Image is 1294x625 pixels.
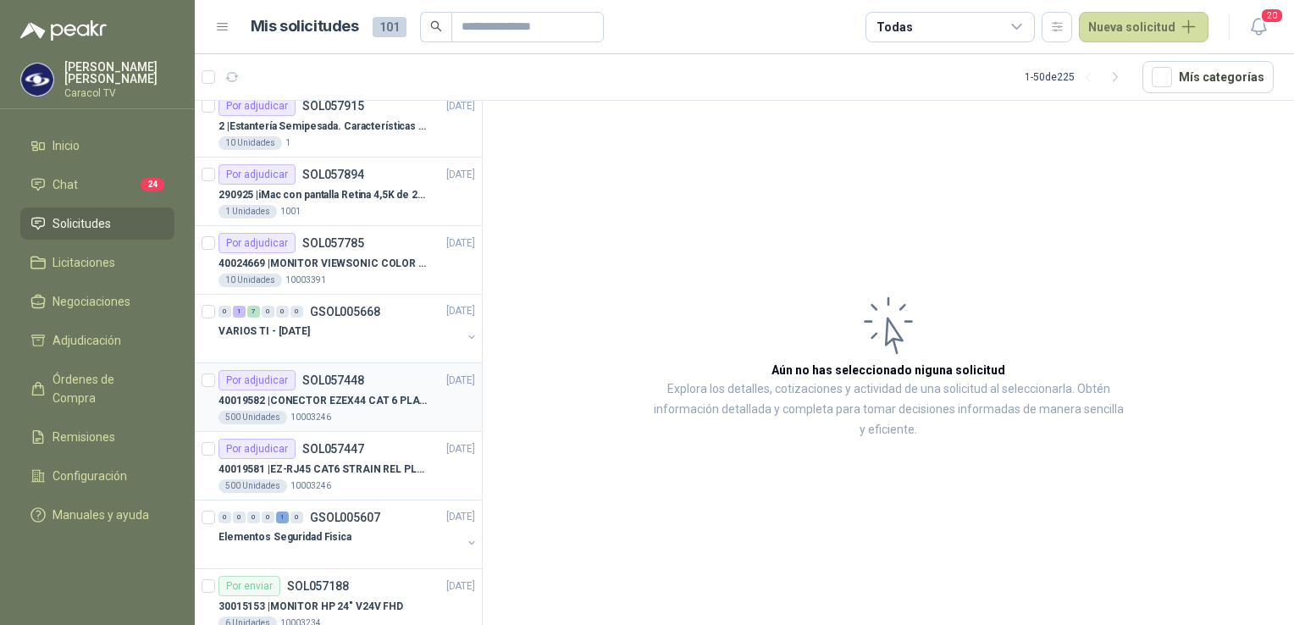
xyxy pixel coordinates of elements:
[233,306,246,318] div: 1
[218,306,231,318] div: 0
[302,443,364,455] p: SOL057447
[446,98,475,114] p: [DATE]
[876,18,912,36] div: Todas
[262,306,274,318] div: 0
[218,530,351,546] p: Elementos Seguridad Fisica
[276,512,289,523] div: 1
[247,306,260,318] div: 7
[285,274,326,287] p: 10003391
[1243,12,1274,42] button: 20
[218,233,296,253] div: Por adjudicar
[53,253,115,272] span: Licitaciones
[302,237,364,249] p: SOL057785
[446,373,475,389] p: [DATE]
[218,393,429,409] p: 40019582 | CONECTOR EZEX44 CAT 6 PLATINUM TOOLS
[290,411,331,424] p: 10003246
[430,20,442,32] span: search
[290,512,303,523] div: 0
[218,599,403,615] p: 30015153 | MONITOR HP 24" V24V FHD
[53,175,78,194] span: Chat
[218,187,429,203] p: 290925 | iMac con pantalla Retina 4,5K de 24 pulgadas M4
[218,274,282,287] div: 10 Unidades
[195,432,482,501] a: Por adjudicarSOL057447[DATE] 40019581 |EZ-RJ45 CAT6 STRAIN REL PLATINUM TOOLS500 Unidades10003246
[218,507,478,561] a: 0 0 0 0 1 0 GSOL005607[DATE] Elementos Seguridad Fisica
[285,136,290,150] p: 1
[446,304,475,320] p: [DATE]
[195,158,482,226] a: Por adjudicarSOL057894[DATE] 290925 |iMac con pantalla Retina 4,5K de 24 pulgadas M41 Unidades1001
[218,324,310,340] p: VARIOS TI - [DATE]
[218,301,478,356] a: 0 1 7 0 0 0 GSOL005668[DATE] VARIOS TI - [DATE]
[53,428,115,446] span: Remisiones
[1260,8,1284,24] span: 20
[141,178,164,191] span: 24
[20,499,174,531] a: Manuales y ayuda
[53,292,130,311] span: Negociaciones
[280,205,301,218] p: 1001
[1142,61,1274,93] button: Mís categorías
[64,88,174,98] p: Caracol TV
[20,169,174,201] a: Chat24
[1079,12,1208,42] button: Nueva solicitud
[195,363,482,432] a: Por adjudicarSOL057448[DATE] 40019582 |CONECTOR EZEX44 CAT 6 PLATINUM TOOLS500 Unidades10003246
[218,479,287,493] div: 500 Unidades
[247,512,260,523] div: 0
[290,306,303,318] div: 0
[251,14,359,39] h1: Mis solicitudes
[262,512,274,523] div: 0
[20,324,174,357] a: Adjudicación
[195,226,482,295] a: Por adjudicarSOL057785[DATE] 40024669 |MONITOR VIEWSONIC COLOR PRO VP2786-4K10 Unidades10003391
[20,20,107,41] img: Logo peakr
[53,506,149,524] span: Manuales y ayuda
[218,439,296,459] div: Por adjudicar
[218,96,296,116] div: Por adjudicar
[53,467,127,485] span: Configuración
[446,167,475,183] p: [DATE]
[195,89,482,158] a: Por adjudicarSOL057915[DATE] 2 |Estantería Semipesada. Características en el adjunto10 Unidades1
[446,578,475,595] p: [DATE]
[20,460,174,492] a: Configuración
[302,100,364,112] p: SOL057915
[218,256,429,272] p: 40024669 | MONITOR VIEWSONIC COLOR PRO VP2786-4K
[310,306,380,318] p: GSOL005668
[373,17,406,37] span: 101
[218,370,296,390] div: Por adjudicar
[20,130,174,162] a: Inicio
[302,169,364,180] p: SOL057894
[1025,64,1129,91] div: 1 - 50 de 225
[287,580,349,592] p: SOL057188
[53,370,158,407] span: Órdenes de Compra
[218,576,280,596] div: Por enviar
[446,235,475,252] p: [DATE]
[53,136,80,155] span: Inicio
[21,64,53,96] img: Company Logo
[64,61,174,85] p: [PERSON_NAME] [PERSON_NAME]
[20,246,174,279] a: Licitaciones
[446,441,475,457] p: [DATE]
[218,512,231,523] div: 0
[290,479,331,493] p: 10003246
[276,306,289,318] div: 0
[20,421,174,453] a: Remisiones
[218,462,429,478] p: 40019581 | EZ-RJ45 CAT6 STRAIN REL PLATINUM TOOLS
[218,136,282,150] div: 10 Unidades
[218,119,429,135] p: 2 | Estantería Semipesada. Características en el adjunto
[53,331,121,350] span: Adjudicación
[233,512,246,523] div: 0
[652,379,1125,440] p: Explora los detalles, cotizaciones y actividad de una solicitud al seleccionarla. Obtén informaci...
[302,374,364,386] p: SOL057448
[20,207,174,240] a: Solicitudes
[20,285,174,318] a: Negociaciones
[20,363,174,414] a: Órdenes de Compra
[218,205,277,218] div: 1 Unidades
[446,510,475,526] p: [DATE]
[310,512,380,523] p: GSOL005607
[771,361,1005,379] h3: Aún no has seleccionado niguna solicitud
[53,214,111,233] span: Solicitudes
[218,164,296,185] div: Por adjudicar
[218,411,287,424] div: 500 Unidades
